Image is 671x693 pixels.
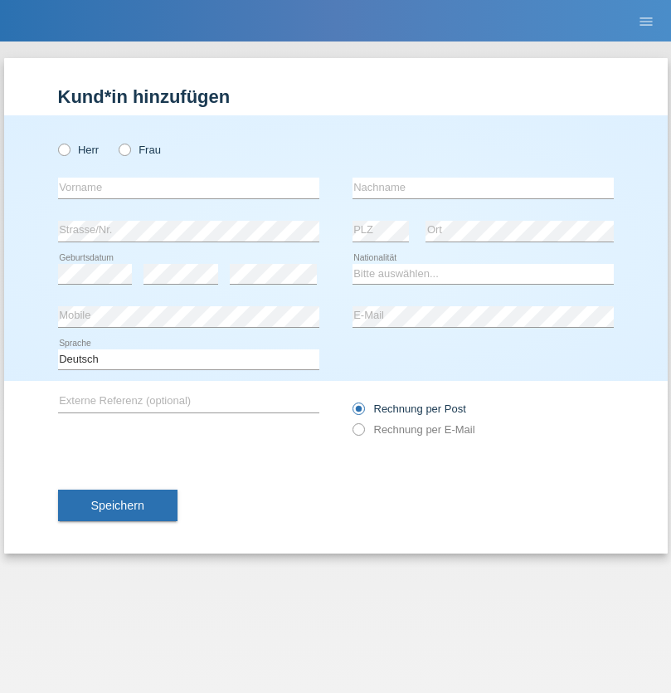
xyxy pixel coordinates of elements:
label: Rechnung per Post [353,403,466,415]
label: Rechnung per E-Mail [353,423,475,436]
span: Speichern [91,499,144,512]
input: Frau [119,144,129,154]
i: menu [638,13,654,30]
a: menu [630,16,663,26]
input: Herr [58,144,69,154]
h1: Kund*in hinzufügen [58,86,614,107]
label: Herr [58,144,100,156]
input: Rechnung per E-Mail [353,423,363,444]
button: Speichern [58,490,177,521]
label: Frau [119,144,161,156]
input: Rechnung per Post [353,403,363,423]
